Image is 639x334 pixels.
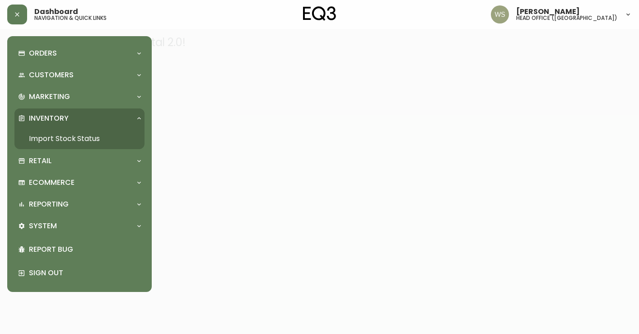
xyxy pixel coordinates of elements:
[29,92,70,102] p: Marketing
[516,8,580,15] span: [PERSON_NAME]
[29,221,57,231] p: System
[14,216,145,236] div: System
[14,194,145,214] div: Reporting
[516,15,617,21] h5: head office ([GEOGRAPHIC_DATA])
[14,87,145,107] div: Marketing
[14,261,145,285] div: Sign Out
[34,8,78,15] span: Dashboard
[29,156,51,166] p: Retail
[303,6,336,21] img: logo
[29,178,75,188] p: Ecommerce
[29,113,69,123] p: Inventory
[29,48,57,58] p: Orders
[29,245,141,254] p: Report Bug
[14,173,145,193] div: Ecommerce
[29,199,69,209] p: Reporting
[34,15,107,21] h5: navigation & quick links
[14,43,145,63] div: Orders
[29,268,141,278] p: Sign Out
[14,108,145,128] div: Inventory
[491,5,509,24] img: d421e764c7328a6a184e62c810975493
[14,238,145,261] div: Report Bug
[14,151,145,171] div: Retail
[29,70,74,80] p: Customers
[14,65,145,85] div: Customers
[14,128,145,149] a: Import Stock Status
